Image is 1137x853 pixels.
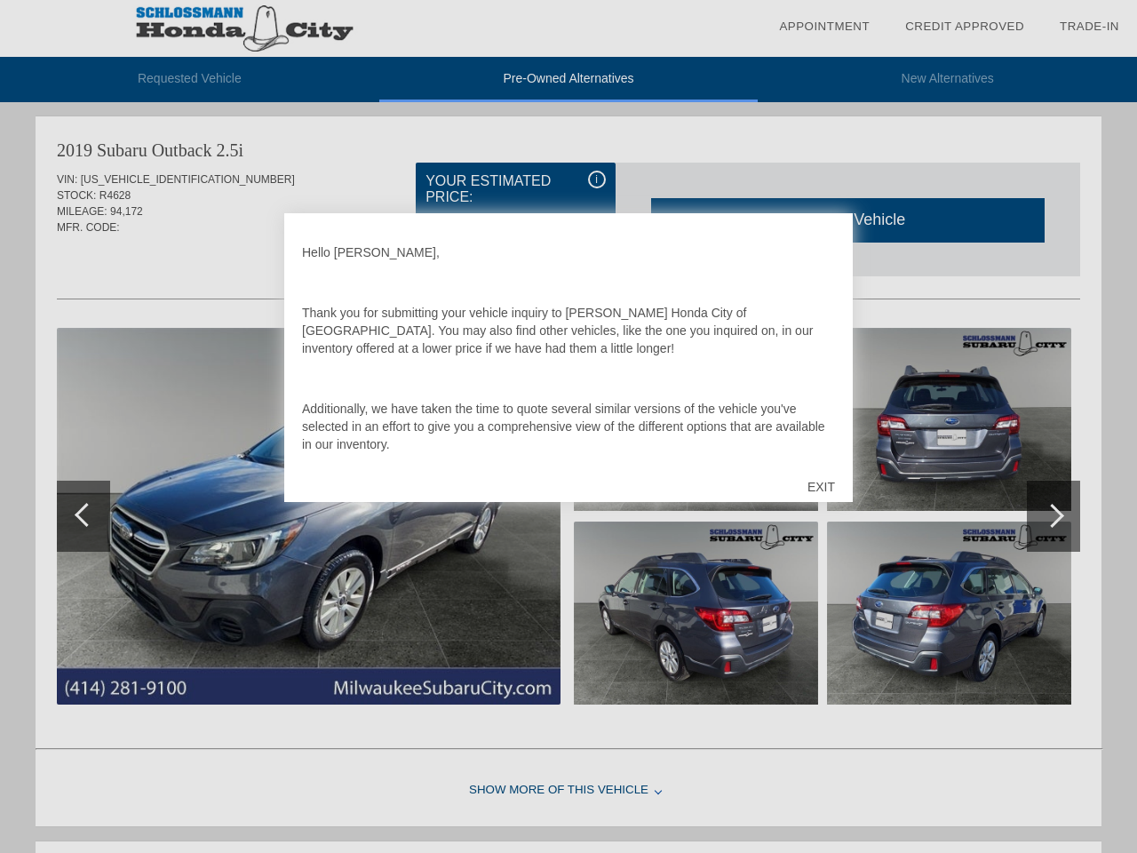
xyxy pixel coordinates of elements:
a: Credit Approved [905,20,1024,33]
a: Trade-In [1060,20,1119,33]
p: Additionally, we have taken the time to quote several similar versions of the vehicle you've sele... [302,400,835,453]
p: Thank you for submitting your vehicle inquiry to [PERSON_NAME] Honda City of [GEOGRAPHIC_DATA]. Y... [302,304,835,357]
a: Appointment [779,20,870,33]
div: EXIT [790,460,853,514]
p: Hello [PERSON_NAME], [302,243,835,261]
